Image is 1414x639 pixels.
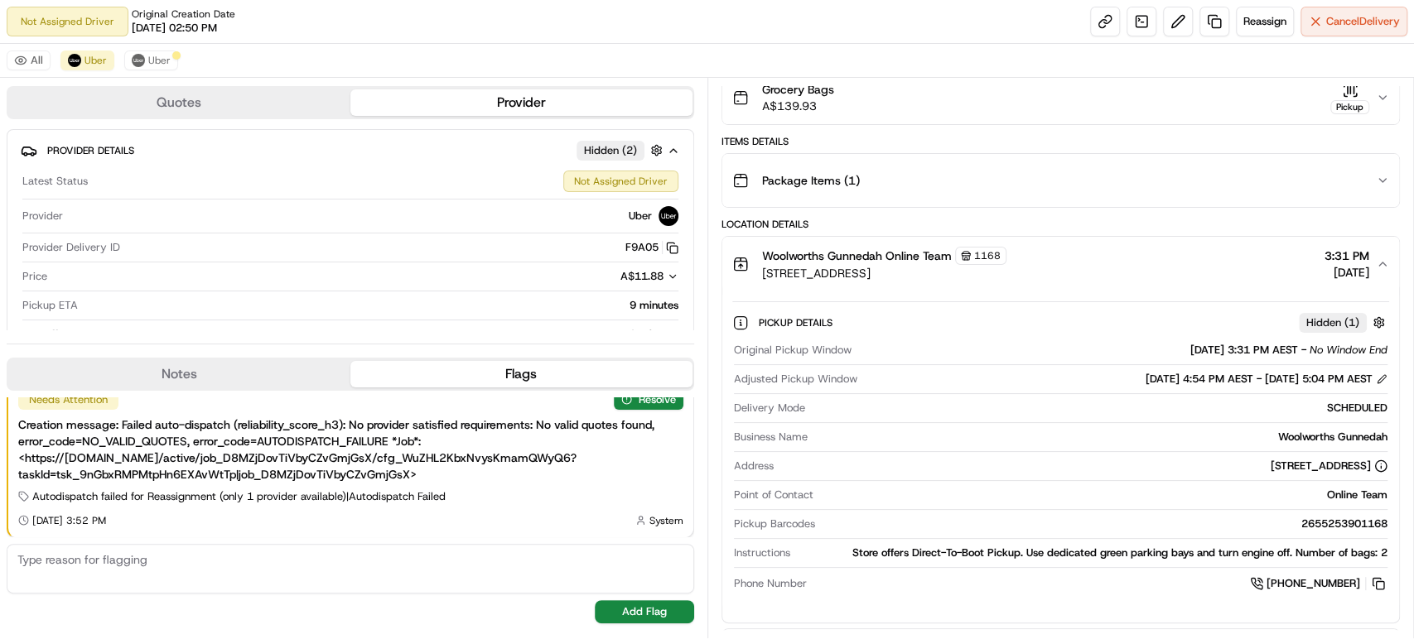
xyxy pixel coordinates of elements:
[350,361,693,387] button: Flags
[649,514,683,527] span: System
[32,489,446,504] span: Autodispatch failed for Reassignment (only 1 provider available) | Autodispatch Failed
[734,430,808,444] span: Business Name
[132,54,145,67] img: uber-new-logo.jpeg
[620,269,664,283] span: A$11.88
[614,390,683,410] button: Resolve
[814,430,1388,444] div: Woolworths Gunnedah
[577,140,667,161] button: Hidden (2)
[533,269,678,284] button: A$11.88
[22,269,47,284] span: Price
[625,240,678,255] button: F9A05
[22,327,80,342] span: Dropoff ETA
[18,416,683,483] div: Creation message: Failed auto-dispatch (reliability_score_h3): No provider satisfied requirements...
[734,488,813,502] span: Point of Contact
[762,98,834,114] span: A$139.93
[1330,100,1369,114] div: Pickup
[60,50,114,70] button: Uber
[1330,82,1369,114] button: Pickup
[762,265,1006,281] span: [STREET_ADDRESS]
[629,209,652,223] span: Uber
[8,89,350,116] button: Quotes
[1301,7,1407,36] button: CancelDelivery
[762,247,952,264] span: Woolworths Gunnedah Online Team
[87,327,678,342] div: 59 minutes
[18,390,118,410] div: Needs Attention
[7,50,51,70] button: All
[722,291,1400,622] div: Woolworths Gunnedah Online Team1168[STREET_ADDRESS]3:31 PM[DATE]
[584,143,637,158] span: Hidden ( 2 )
[1310,343,1387,358] span: No Window End
[22,209,63,223] span: Provider
[1271,459,1387,473] div: [STREET_ADDRESS]
[1299,312,1389,333] button: Hidden (1)
[762,172,860,189] span: Package Items ( 1 )
[32,514,106,527] span: [DATE] 3:52 PM
[722,154,1400,207] button: Package Items (1)
[1243,14,1286,29] span: Reassign
[820,488,1388,502] div: Online Team
[734,372,857,387] span: Adjusted Pickup Window
[822,516,1388,531] div: 2655253901168
[797,545,1388,560] div: Store offers Direct-To-Boot Pickup. Use dedicated green parking bays and turn engine off. Number ...
[22,298,78,313] span: Pickup ETA
[762,81,834,98] span: Grocery Bags
[734,576,807,591] span: Phone Number
[659,206,678,226] img: uber-new-logo.jpeg
[722,71,1400,124] button: Grocery BagsA$139.93Pickup
[759,316,836,329] span: Pickup Details
[1236,7,1294,36] button: Reassign
[84,54,107,67] span: Uber
[84,298,678,313] div: 9 minutes
[47,144,134,157] span: Provider Details
[734,343,852,358] span: Original Pickup Window
[350,89,693,116] button: Provider
[1325,247,1369,264] span: 3:31 PM
[1146,372,1387,387] div: [DATE] 4:54 PM AEST - [DATE] 5:04 PM AEST
[734,459,774,473] span: Address
[721,218,1401,231] div: Location Details
[734,401,805,416] span: Delivery Mode
[1250,574,1387,593] a: [PHONE_NUMBER]
[1326,14,1400,29] span: Cancel Delivery
[1267,576,1360,591] span: [PHONE_NUMBER]
[1325,264,1369,281] span: [DATE]
[974,249,1001,262] span: 1168
[21,137,680,164] button: Provider DetailsHidden (2)
[8,361,350,387] button: Notes
[22,240,120,255] span: Provider Delivery ID
[1190,343,1298,358] span: [DATE] 3:31 PM AEST
[812,401,1388,416] div: SCHEDULED
[132,7,235,21] span: Original Creation Date
[595,600,694,623] button: Add Flag
[722,237,1400,291] button: Woolworths Gunnedah Online Team1168[STREET_ADDRESS]3:31 PM[DATE]
[721,135,1401,148] div: Items Details
[124,50,178,70] button: Uber
[734,516,815,531] span: Pickup Barcodes
[1306,315,1359,330] span: Hidden ( 1 )
[148,54,171,67] span: Uber
[22,174,88,189] span: Latest Status
[132,21,217,36] span: [DATE] 02:50 PM
[1301,343,1306,358] span: -
[68,54,81,67] img: uber-new-logo.jpeg
[734,545,790,560] span: Instructions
